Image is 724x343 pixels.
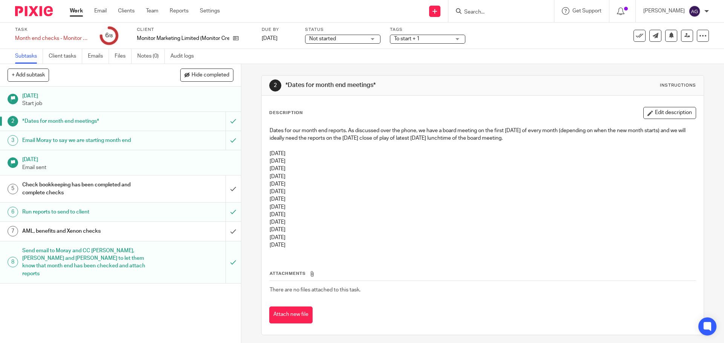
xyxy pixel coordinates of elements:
[8,184,18,194] div: 5
[270,150,695,157] p: [DATE]
[305,27,380,33] label: Status
[270,180,695,188] p: [DATE]
[270,195,695,203] p: [DATE]
[463,9,531,16] input: Search
[137,49,165,64] a: Notes (0)
[146,7,158,15] a: Team
[8,116,18,127] div: 2
[180,69,233,81] button: Hide completed
[94,7,107,15] a: Email
[115,49,132,64] a: Files
[22,226,153,237] h1: AML, benefits and Xenon checks
[192,72,229,78] span: Hide completed
[15,27,90,33] label: Task
[394,36,420,41] span: To start + 1
[22,135,153,146] h1: Email Moray to say we are starting month end
[689,5,701,17] img: svg%3E
[15,6,53,16] img: Pixie
[270,203,695,211] p: [DATE]
[262,36,278,41] span: [DATE]
[270,157,695,165] p: [DATE]
[262,27,296,33] label: Due by
[15,35,90,42] div: Month end checks - Monitor Creative - Xero - [DATE]
[170,7,189,15] a: Reports
[270,165,695,172] p: [DATE]
[309,36,336,41] span: Not started
[269,79,281,91] div: 2
[270,211,695,218] p: [DATE]
[660,82,696,88] div: Instructions
[109,34,113,38] small: /8
[8,135,18,146] div: 3
[170,49,199,64] a: Audit logs
[270,234,695,241] p: [DATE]
[22,245,153,279] h1: Send email to Moray and CC [PERSON_NAME], [PERSON_NAME] and [PERSON_NAME] to let them know that m...
[22,116,153,127] h1: *Dates for month end meetings*
[572,8,601,14] span: Get Support
[22,206,153,218] h1: Run reports to send to client
[22,179,153,198] h1: Check bookkeeping has been completed and complete checks
[200,7,220,15] a: Settings
[88,49,109,64] a: Emails
[118,7,135,15] a: Clients
[8,257,18,267] div: 8
[15,49,43,64] a: Subtasks
[270,226,695,233] p: [DATE]
[137,27,252,33] label: Client
[22,100,233,107] p: Start job
[105,31,113,40] div: 6
[22,164,233,171] p: Email sent
[270,173,695,180] p: [DATE]
[270,127,695,142] p: Dates for our month end reports. As discussed over the phone, we have a board meeting on the firs...
[8,226,18,236] div: 7
[70,7,83,15] a: Work
[22,154,233,163] h1: [DATE]
[270,271,306,276] span: Attachments
[270,188,695,195] p: [DATE]
[390,27,465,33] label: Tags
[643,7,685,15] p: [PERSON_NAME]
[49,49,82,64] a: Client tasks
[269,110,303,116] p: Description
[22,90,233,100] h1: [DATE]
[270,241,695,249] p: [DATE]
[270,218,695,226] p: [DATE]
[8,69,49,81] button: + Add subtask
[269,306,313,323] button: Attach new file
[285,81,499,89] h1: *Dates for month end meetings*
[270,287,360,293] span: There are no files attached to this task.
[8,207,18,217] div: 6
[137,35,229,42] p: Monitor Marketing Limited (Monitor Creative)
[15,35,90,42] div: Month end checks - Monitor Creative - Xero - September 2025
[643,107,696,119] button: Edit description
